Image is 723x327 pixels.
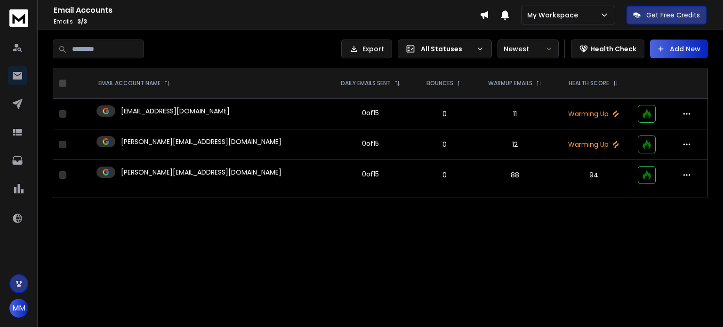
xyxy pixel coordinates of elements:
[474,99,555,129] td: 11
[571,40,644,58] button: Health Check
[488,80,532,87] p: WARMUP EMAILS
[498,40,559,58] button: Newest
[650,40,708,58] button: Add New
[9,9,28,27] img: logo
[77,17,87,25] span: 3 / 3
[362,169,379,179] div: 0 of 15
[420,109,469,119] p: 0
[420,140,469,149] p: 0
[341,40,392,58] button: Export
[426,80,453,87] p: BOUNCES
[9,299,28,318] button: MM
[421,44,473,54] p: All Statuses
[569,80,609,87] p: HEALTH SCORE
[627,6,707,24] button: Get Free Credits
[590,44,636,54] p: Health Check
[121,137,281,146] p: [PERSON_NAME][EMAIL_ADDRESS][DOMAIN_NAME]
[555,160,632,191] td: 94
[54,18,480,25] p: Emails :
[420,170,469,180] p: 0
[54,5,480,16] h1: Email Accounts
[341,80,391,87] p: DAILY EMAILS SENT
[362,108,379,118] div: 0 of 15
[474,129,555,160] td: 12
[561,109,627,119] p: Warming Up
[121,106,230,116] p: [EMAIL_ADDRESS][DOMAIN_NAME]
[527,10,582,20] p: My Workspace
[98,80,170,87] div: EMAIL ACCOUNT NAME
[121,167,281,177] p: [PERSON_NAME][EMAIL_ADDRESS][DOMAIN_NAME]
[474,160,555,191] td: 88
[362,139,379,148] div: 0 of 15
[561,140,627,149] p: Warming Up
[646,10,700,20] p: Get Free Credits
